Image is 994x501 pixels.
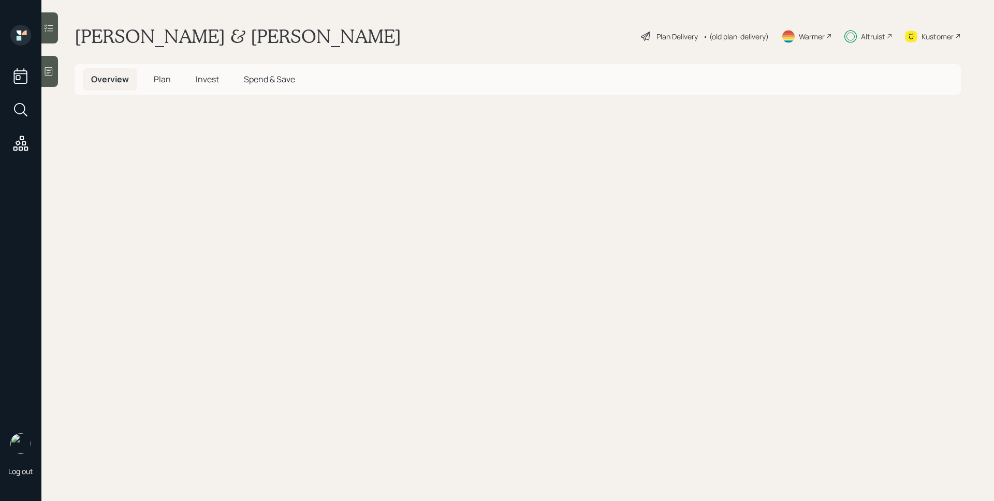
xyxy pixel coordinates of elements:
[244,73,295,85] span: Spend & Save
[656,31,698,42] div: Plan Delivery
[703,31,769,42] div: • (old plan-delivery)
[799,31,825,42] div: Warmer
[8,466,33,476] div: Log out
[75,25,401,48] h1: [PERSON_NAME] & [PERSON_NAME]
[154,73,171,85] span: Plan
[91,73,129,85] span: Overview
[922,31,954,42] div: Kustomer
[10,433,31,454] img: james-distasi-headshot.png
[196,73,219,85] span: Invest
[861,31,885,42] div: Altruist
